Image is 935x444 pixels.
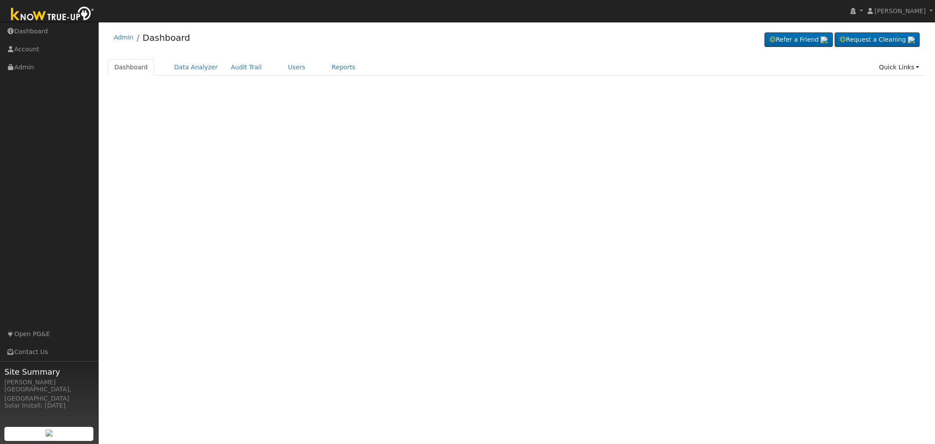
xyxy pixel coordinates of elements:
a: Request a Cleaning [835,32,920,47]
a: Dashboard [108,59,155,75]
div: Solar Install: [DATE] [4,401,94,410]
div: [PERSON_NAME] [4,378,94,387]
a: Data Analyzer [167,59,224,75]
a: Reports [325,59,362,75]
img: Know True-Up [7,5,99,25]
img: retrieve [821,36,828,43]
a: Audit Trail [224,59,268,75]
img: retrieve [46,430,53,437]
img: retrieve [908,36,915,43]
div: [GEOGRAPHIC_DATA], [GEOGRAPHIC_DATA] [4,385,94,403]
a: Refer a Friend [764,32,833,47]
a: Dashboard [142,32,190,43]
a: Quick Links [872,59,926,75]
a: Admin [114,34,134,41]
span: [PERSON_NAME] [875,7,926,14]
a: Users [281,59,312,75]
span: Site Summary [4,366,94,378]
